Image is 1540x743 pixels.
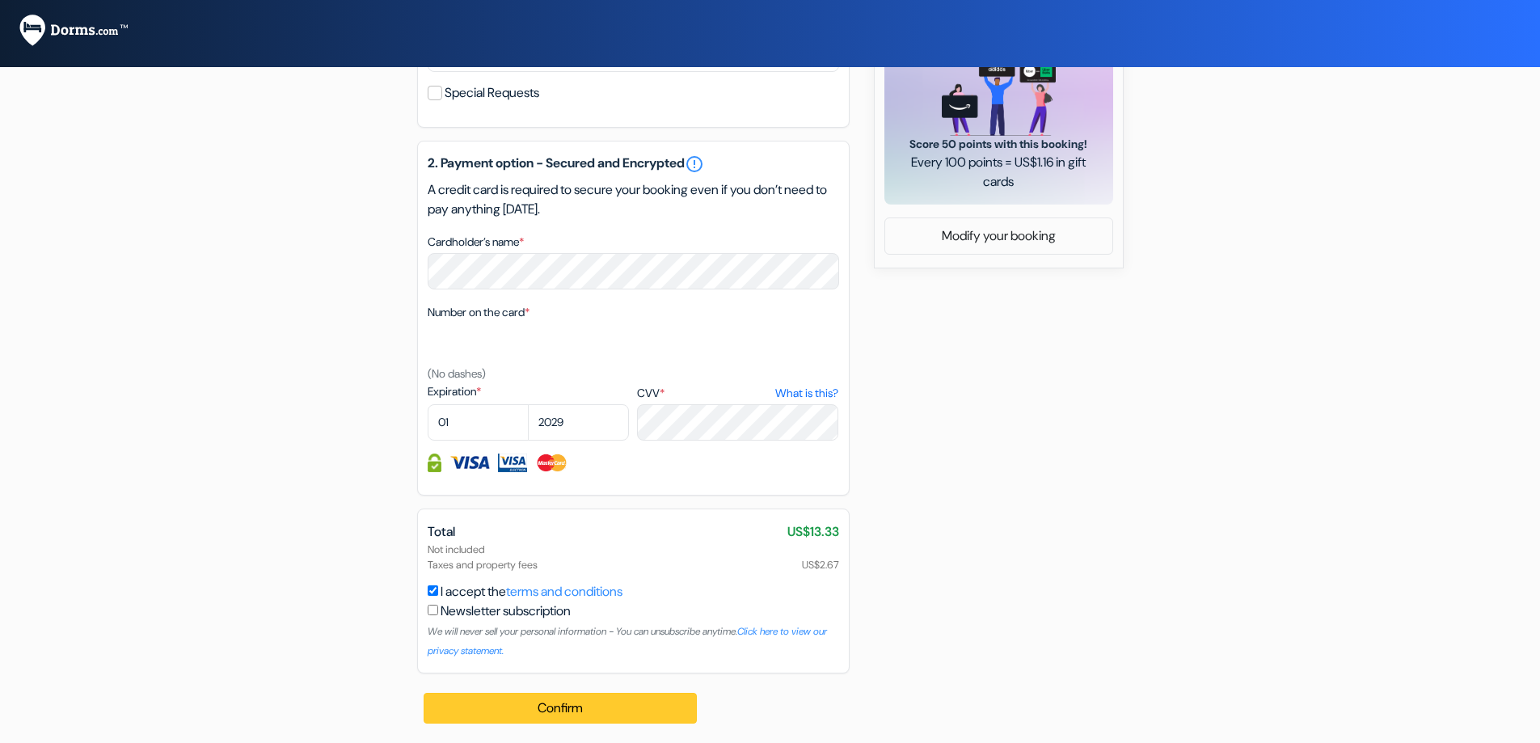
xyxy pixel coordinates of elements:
img: Visa [449,454,490,472]
small: (No dashes) [428,366,486,381]
button: Confirm [424,693,698,724]
a: Modify your booking [885,221,1112,251]
label: Special Requests [445,82,539,104]
label: CVV [637,385,838,402]
img: Dorms.com [19,15,128,46]
span: Total [428,523,455,540]
a: error_outline [685,154,704,174]
img: Credit card information fully secured and encrypted [428,454,441,472]
label: Cardholder’s name [428,234,524,251]
small: We will never sell your personal information - You can unsubscribe anytime. [428,625,827,657]
img: Master Card [535,454,568,472]
span: Every 100 points = US$1.16 in gift cards [904,153,1094,192]
label: Newsletter subscription [441,602,571,621]
span: US$2.67 [802,557,839,572]
label: Expiration [428,383,629,400]
span: Score 50 points with this booking! [904,136,1094,153]
img: Visa Electron [498,454,527,472]
a: What is this? [775,385,838,402]
div: Not included Taxes and property fees [428,542,839,572]
a: terms and conditions [506,583,622,600]
h5: 2. Payment option - Secured and Encrypted [428,154,839,174]
a: Click here to view our privacy statement. [428,625,827,657]
label: Number on the card [428,304,530,321]
label: I accept the [441,582,622,602]
img: gift_card_hero_new.png [942,54,1056,136]
span: US$13.33 [787,522,839,542]
p: A credit card is required to secure your booking even if you don’t need to pay anything [DATE]. [428,180,839,219]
